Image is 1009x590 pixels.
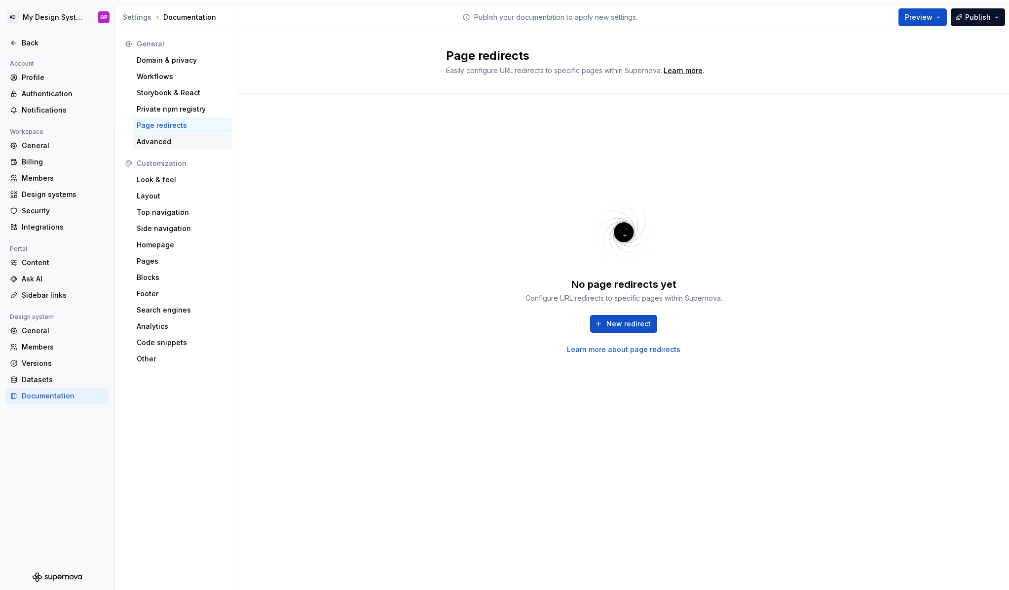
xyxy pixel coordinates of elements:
span: . [662,67,704,75]
div: Page redirects [137,120,228,130]
a: Storybook & React [133,85,232,101]
div: Look & feel [137,175,228,185]
div: Code snippets [137,338,228,348]
button: ADMy Design SystemGP [2,6,112,28]
a: Ask AI [6,271,109,287]
a: Other [133,351,232,367]
div: GP [100,13,108,21]
a: General [6,138,109,154]
div: General [137,39,228,49]
span: Preview [905,12,933,22]
a: Sidebar links [6,287,109,303]
div: Homepage [137,240,228,250]
div: Documentation [22,391,105,401]
h2: Page redirects [446,48,789,64]
button: Settings [123,12,151,22]
div: Analytics [137,321,228,331]
button: Publish [951,8,1005,26]
a: Homepage [133,237,232,253]
a: Blocks [133,270,232,285]
a: Content [6,255,109,271]
div: Pages [137,256,228,266]
a: Datasets [6,372,109,388]
div: Design system [6,311,58,323]
div: Blocks [137,273,228,282]
div: Members [22,342,105,352]
a: Learn more about page redirects [567,345,680,354]
a: Security [6,203,109,219]
div: Footer [137,289,228,299]
button: New redirect [590,315,657,333]
div: Authentication [22,89,105,99]
div: Workflows [137,72,228,81]
div: Configure URL redirects to specific pages within Supernova. [525,293,722,303]
a: Private npm registry [133,101,232,117]
a: Back [6,35,109,51]
span: Easily configure URL redirects to specific pages within Supernova. [446,66,662,75]
div: Advanced [137,137,228,147]
svg: Supernova Logo [33,572,82,582]
div: Integrations [22,222,105,232]
a: Top navigation [133,204,232,220]
a: Members [6,170,109,186]
div: Profile [22,73,105,82]
div: Billing [22,157,105,167]
a: Search engines [133,302,232,318]
div: Search engines [137,305,228,315]
a: Billing [6,154,109,170]
a: Learn more [664,66,703,76]
a: Design systems [6,187,109,202]
div: Domain & privacy [137,55,228,65]
div: Design systems [22,190,105,199]
a: Side navigation [133,221,232,236]
div: Back [22,38,105,48]
a: Workflows [133,69,232,84]
div: Account [6,58,38,70]
a: Documentation [6,388,109,404]
a: Profile [6,70,109,85]
button: Preview [898,8,947,26]
div: My Design System [23,12,86,22]
div: General [22,141,105,151]
a: Notifications [6,102,109,118]
div: Versions [22,358,105,368]
div: Top navigation [137,207,228,217]
div: No page redirects yet [571,277,676,291]
span: Publish [965,12,991,22]
div: General [22,326,105,336]
a: Members [6,339,109,355]
a: Integrations [6,219,109,235]
a: Look & feel [133,172,232,188]
div: Members [22,173,105,183]
a: Analytics [133,318,232,334]
a: Advanced [133,134,232,150]
div: Side navigation [137,224,228,234]
div: Documentation [123,12,234,22]
a: Pages [133,253,232,269]
a: Domain & privacy [133,52,232,68]
div: Notifications [22,105,105,115]
div: Other [137,354,228,364]
div: Workspace [6,126,47,138]
div: Layout [137,191,228,201]
a: Page redirects [133,118,232,133]
a: Code snippets [133,335,232,351]
a: Layout [133,188,232,204]
div: Ask AI [22,274,105,284]
a: General [6,323,109,339]
a: Versions [6,355,109,371]
div: AD [7,11,19,23]
a: Footer [133,286,232,302]
p: Publish your documentation to apply new settings. [474,12,637,22]
div: Security [22,206,105,216]
div: Portal [6,243,31,255]
a: Authentication [6,86,109,102]
div: Storybook & React [137,88,228,98]
span: New redirect [606,319,651,329]
div: Private npm registry [137,104,228,114]
div: Datasets [22,375,105,385]
div: Content [22,258,105,268]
